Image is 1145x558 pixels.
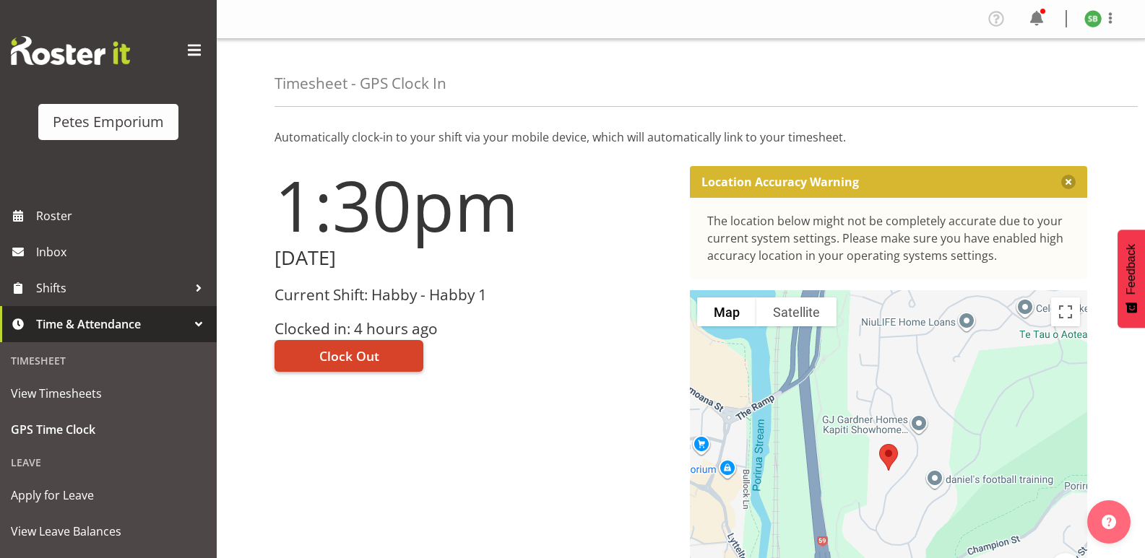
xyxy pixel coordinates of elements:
button: Toggle fullscreen view [1051,297,1080,326]
a: GPS Time Clock [4,411,213,448]
h3: Current Shift: Habby - Habby 1 [275,287,673,303]
img: stephanie-burden9828.jpg [1084,10,1102,27]
h4: Timesheet - GPS Clock In [275,75,446,92]
span: View Timesheets [11,383,206,404]
span: Apply for Leave [11,484,206,506]
button: Clock Out [275,340,423,372]
div: Petes Emporium [53,111,164,133]
span: Inbox [36,241,209,263]
a: Apply for Leave [4,477,213,513]
span: Shifts [36,277,188,299]
div: Timesheet [4,346,213,375]
button: Show street map [697,297,756,326]
div: The location below might not be completely accurate due to your current system settings. Please m... [707,212,1071,264]
p: Location Accuracy Warning [701,175,859,189]
span: Roster [36,205,209,227]
div: Leave [4,448,213,477]
span: Clock Out [319,346,379,365]
a: View Leave Balances [4,513,213,549]
h2: [DATE] [275,247,673,269]
h1: 1:30pm [275,166,673,244]
h3: Clocked in: 4 hours ago [275,321,673,337]
span: View Leave Balances [11,520,206,542]
img: help-xxl-2.png [1102,515,1116,529]
span: Feedback [1125,244,1138,295]
p: Automatically clock-in to your shift via your mobile device, which will automatically link to you... [275,128,1087,146]
a: View Timesheets [4,375,213,411]
button: Feedback - Show survey [1118,230,1145,328]
img: Rosterit website logo [11,36,130,65]
span: Time & Attendance [36,313,188,335]
button: Show satellite imagery [756,297,837,326]
span: GPS Time Clock [11,419,206,440]
button: Close message [1061,175,1076,189]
